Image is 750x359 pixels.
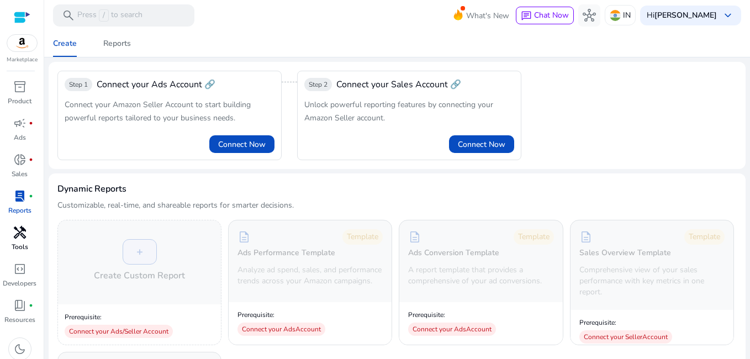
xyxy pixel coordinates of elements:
[123,239,157,265] div: +
[336,78,461,91] span: Connect your Sales Account 🔗
[514,229,554,245] div: Template
[237,310,325,319] p: Prerequisite:
[13,189,27,203] span: lab_profile
[13,117,27,130] span: campaign
[408,230,421,244] span: description
[65,313,214,321] p: Prerequisite:
[62,9,75,22] span: search
[57,200,294,211] p: Customizable, real-time, and shareable reports for smarter decisions.
[458,139,505,150] span: Connect Now
[579,249,671,258] h5: Sales Overview Template
[103,40,131,47] div: Reports
[13,153,27,166] span: donut_small
[521,10,532,22] span: chat
[579,230,593,244] span: description
[12,242,28,252] p: Tools
[237,323,325,336] div: Connect your Ads Account
[4,315,35,325] p: Resources
[7,56,38,64] p: Marketplace
[69,80,88,89] span: Step 1
[466,6,509,25] span: What's New
[684,229,725,245] div: Template
[3,278,36,288] p: Developers
[13,342,27,356] span: dark_mode
[99,9,109,22] span: /
[65,99,251,123] span: Connect your Amazon Seller Account to start building powerful reports tailored to your business n...
[94,269,185,282] h4: Create Custom Report
[77,9,142,22] p: Press to search
[14,133,26,142] p: Ads
[237,249,335,258] h5: Ads Performance Template
[583,9,596,22] span: hub
[209,135,274,153] button: Connect Now
[579,330,672,344] div: Connect your Seller Account
[309,80,328,89] span: Step 2
[53,40,77,47] div: Create
[13,299,27,312] span: book_4
[13,80,27,93] span: inventory_2
[304,99,493,123] span: Unlock powerful reporting features by connecting your Amazon Seller account.
[654,10,717,20] b: [PERSON_NAME]
[610,10,621,21] img: in.svg
[97,78,215,91] div: Connect your Ads Account 🔗
[579,265,725,298] p: Comprehensive view of your sales performance with key metrics in one report.
[29,121,33,125] span: fiber_manual_record
[579,318,672,327] p: Prerequisite:
[534,10,569,20] span: Chat Now
[29,157,33,162] span: fiber_manual_record
[647,12,717,19] p: Hi
[65,325,173,338] div: Connect your Ads/Seller Account
[29,303,33,308] span: fiber_manual_record
[237,230,251,244] span: description
[218,139,266,150] span: Connect Now
[57,182,126,196] h3: Dynamic Reports
[623,6,631,25] p: IN
[578,4,600,27] button: hub
[342,229,383,245] div: Template
[8,205,31,215] p: Reports
[13,226,27,239] span: handyman
[12,169,28,179] p: Sales
[516,7,574,24] button: chatChat Now
[408,265,553,287] p: A report template that provides a comprehensive of your ad conversions.
[29,194,33,198] span: fiber_manual_record
[408,310,496,319] p: Prerequisite:
[237,265,383,287] p: Analyze ad spend, sales, and performance trends across your Amazon campaigns.
[408,249,499,258] h5: Ads Conversion Template
[721,9,735,22] span: keyboard_arrow_down
[13,262,27,276] span: code_blocks
[7,35,37,51] img: amazon.svg
[449,135,514,153] button: Connect Now
[8,96,31,106] p: Product
[408,323,496,336] div: Connect your Ads Account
